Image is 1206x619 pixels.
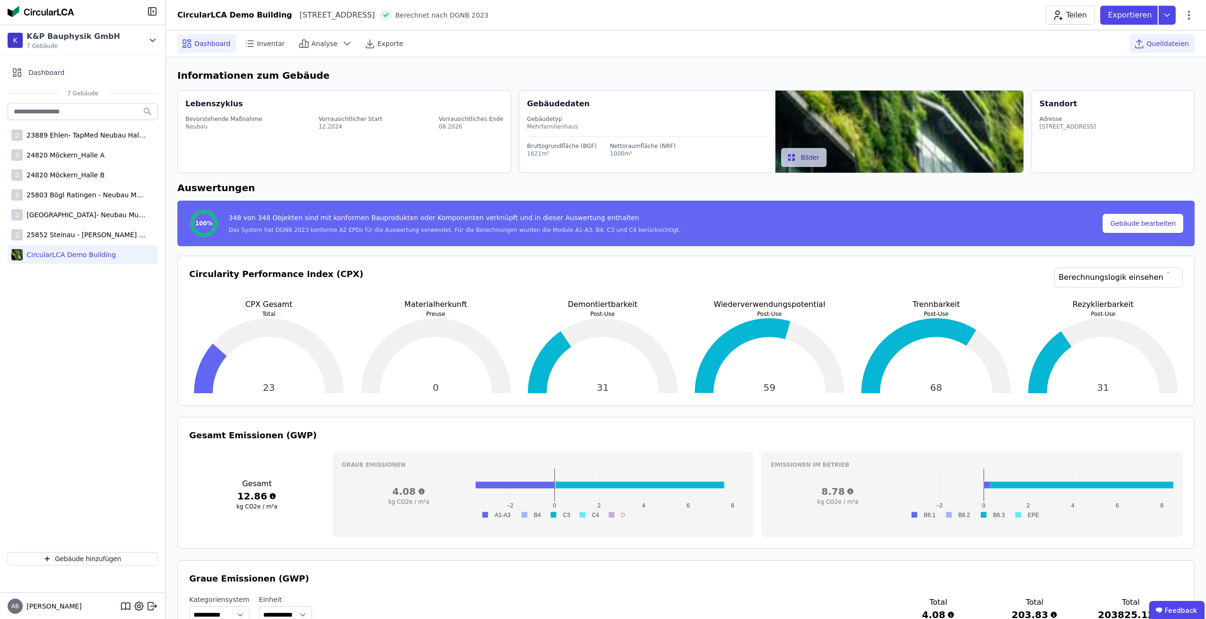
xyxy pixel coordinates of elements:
div: 23889 Ehlen- TapMed Neubau Halle 2 [23,130,146,140]
h3: Graue Emissionen [342,461,745,469]
p: Wiederverwendungspotential [690,299,849,310]
label: Kategoriensystem [189,595,249,604]
div: 2 [11,189,23,201]
div: Vorrausichtlicher Start [319,115,382,123]
div: 12.2024 [319,123,382,130]
div: 2 [11,129,23,141]
div: Adresse [1040,115,1096,123]
h6: Auswertungen [177,181,1195,195]
div: 2 [11,209,23,221]
div: CircularLCA Demo Building [23,250,116,259]
h3: Graue Emissionen (GWP) [189,572,1183,585]
button: Gebäude hinzufügen [8,552,158,565]
p: Post-Use [856,310,1016,318]
h3: Gesamt [189,478,325,490]
div: Nettoraumfläche (NRF) [610,142,676,150]
button: Bilder [781,148,827,167]
div: [GEOGRAPHIC_DATA]- Neubau Multi-User Center [23,210,146,220]
h3: kg CO2e / m²a [771,498,905,506]
div: K&P Bauphysik GmbH [27,31,120,42]
p: Total [189,310,349,318]
div: Gebäudetyp [527,115,767,123]
span: Inventar [257,39,285,48]
p: Preuse [356,310,516,318]
h3: Circularity Performance Index (CPX) [189,268,363,299]
div: 25803 Bögl Ratingen - Neubau Multi-User Center [23,190,146,200]
span: Berechnet nach DGNB 2023 [395,10,488,20]
div: Lebenszyklus [185,98,243,110]
span: Dashboard [194,39,230,48]
div: CircularLCA Demo Building [177,9,292,21]
a: Berechnungslogik einsehen [1054,268,1183,287]
p: Exportieren [1108,9,1154,21]
h6: Informationen zum Gebäude [177,68,1195,83]
div: 1000m² [610,150,676,157]
p: Post-Use [690,310,849,318]
div: Mehrfamilienhaus [527,123,767,130]
span: 7 Gebäude [27,42,120,50]
p: CPX Gesamt [189,299,349,310]
h3: Gesamt Emissionen (GWP) [189,429,1183,442]
p: Post-Use [523,310,682,318]
h3: Total [905,597,971,608]
h3: Emissionen im betrieb [771,461,1173,469]
div: Bevorstehende Maßnahme [185,115,262,123]
p: Rezyklierbarkeit [1023,299,1183,310]
span: 100% [195,220,212,227]
span: Dashboard [28,68,64,77]
h3: kg CO2e / m²a [189,503,325,510]
h3: 4.08 [342,485,476,498]
div: 2 [11,169,23,181]
p: Trennbarkeit [856,299,1016,310]
h3: kg CO2e / m²a [342,498,476,506]
div: Vorrausichtliches Ende [439,115,503,123]
div: 24820 Möckern_Halle B [23,170,105,180]
div: K [8,33,23,48]
div: 348 von 348 Objekten sind mit konformen Bauprodukten oder Komponenten verknüpft und in dieser Aus... [229,213,681,226]
h3: Total [1098,597,1164,608]
div: Bruttogrundfläche (BGF) [527,142,597,150]
p: Post-Use [1023,310,1183,318]
div: Das System hat DGNB 2023 konforme A2 EPDs für die Auswertung verwendet. Für die Berechnungen wurd... [229,226,681,234]
span: Analyse [312,39,338,48]
img: Concular [8,6,74,17]
button: Teilen [1046,6,1095,25]
div: [STREET_ADDRESS] [1040,123,1096,130]
div: 08.2026 [439,123,503,130]
span: [PERSON_NAME] [23,601,82,611]
div: Gebäudedaten [527,98,775,110]
div: 2 [11,229,23,240]
div: 1621m² [527,150,597,157]
span: AB [11,603,19,609]
span: 7 Gebäude [58,90,108,97]
div: 2 [11,149,23,161]
img: CircularLCA Demo Building [11,247,23,262]
label: Einheit [259,595,312,604]
span: Quelldateien [1147,39,1189,48]
div: [STREET_ADDRESS] [292,9,375,21]
h3: 12.86 [189,490,325,503]
span: Exporte [377,39,403,48]
button: Gebäude bearbeiten [1103,214,1183,233]
h3: Total [1002,597,1068,608]
div: Standort [1040,98,1077,110]
div: 25852 Steinau - [PERSON_NAME] Logistikzentrum [23,230,146,240]
h3: 8.78 [771,485,905,498]
p: Materialherkunft [356,299,516,310]
div: Neubau [185,123,262,130]
div: 24820 Möckern_Halle A [23,150,104,160]
p: Demontiertbarkeit [523,299,682,310]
